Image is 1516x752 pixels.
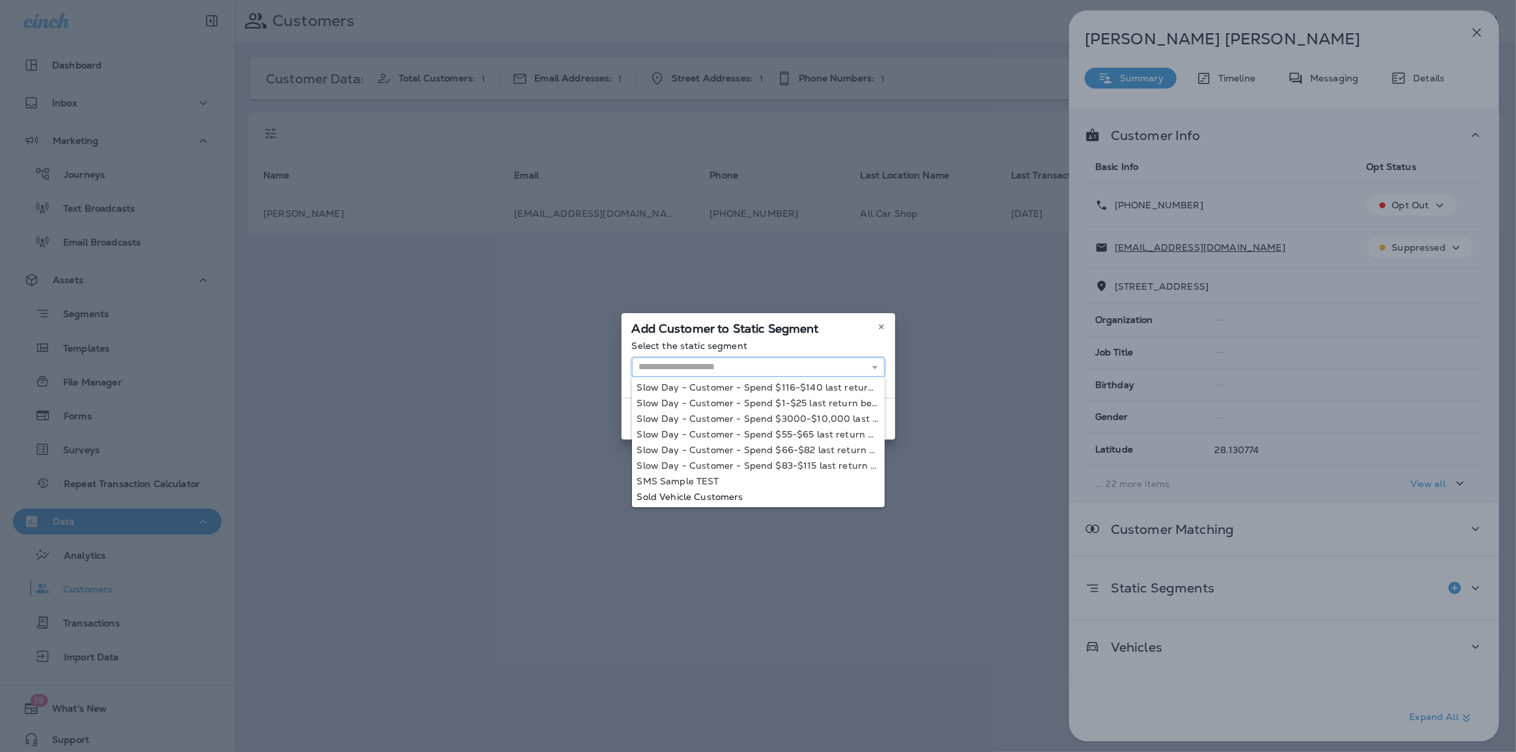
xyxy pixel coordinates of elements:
div: Slow Day - Customer - Spend $66-$82 last return between 14-365 days [637,445,880,455]
div: Slow Day - Customer - Spend $1-$25 last return between 14-365 days [637,398,880,408]
div: Slow Day - Customer - Spend $83-$115 last return between 14-365 days [637,460,880,471]
div: SMS Sample TEST [637,476,880,486]
div: Add Customer to Static Segment [622,313,895,341]
div: Slow Day - Customer - Spend $55-$65 last return between 14-365 days [637,429,880,439]
div: Slow Day - Customer - Spend $3000-$10,000 last return between 35-365 days [637,413,880,424]
p: Select the static segment [632,341,885,351]
div: Sold Vehicle Customers [637,492,880,502]
div: Slow Day - Customer - Spend $116-$140 last return between 14-365 days [637,382,880,393]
